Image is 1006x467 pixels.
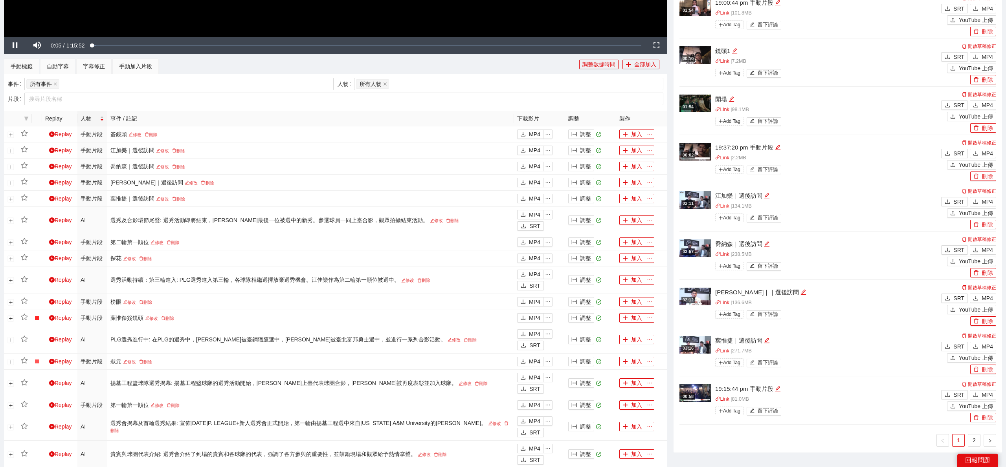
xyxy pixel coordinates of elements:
span: delete [201,181,205,185]
span: ellipsis [543,255,552,261]
button: column-width調整 [568,146,594,155]
a: 刪除 [138,256,154,261]
button: 展開行 [8,218,14,224]
span: MP4 [529,254,540,263]
span: edit [732,48,738,54]
span: link [715,252,720,257]
span: delete [446,219,450,223]
button: ellipsis [543,146,553,155]
div: 手動標籤 [11,62,33,71]
button: uploadYouTube 上傳 [947,257,996,266]
span: YouTube 上傳 [959,64,993,73]
a: linkLink [715,203,729,209]
span: copy [962,189,967,193]
a: 開啟草稿修正 [962,188,996,194]
button: edit留下評論 [747,69,782,78]
span: plus [622,180,628,186]
img: 207b8774-50d4-4ff2-8bbf-b38e537e2ed3.jpg [679,143,711,161]
button: ellipsis [645,130,654,139]
span: SRT [529,222,540,230]
button: ellipsis [543,162,553,171]
span: edit [750,263,755,269]
button: edit留下評論 [747,214,782,223]
span: play-circle [49,255,55,261]
button: downloadMP4 [517,210,543,219]
button: column-width調整 [568,275,594,285]
span: edit [185,181,189,185]
button: downloadMP4 [517,270,543,279]
button: ellipsis [543,210,553,219]
span: delete [973,173,979,180]
a: 刪除 [444,218,461,223]
span: download [973,6,978,12]
button: ellipsis [543,270,553,279]
button: column-width調整 [568,254,594,263]
button: downloadSRT [941,4,968,13]
span: SRT [953,197,964,206]
div: 編輯 [732,46,738,56]
span: ellipsis [645,131,654,137]
span: ellipsis [645,196,654,201]
span: YouTube 上傳 [959,112,993,121]
span: delete [973,270,979,276]
button: downloadMP4 [517,194,543,203]
span: column-width [571,196,577,202]
button: column-width調整 [568,178,594,187]
button: downloadMP4 [970,4,996,13]
button: downloadMP4 [970,245,996,255]
a: linkLink [715,58,729,64]
button: plus全部加入 [622,60,659,69]
span: delete [973,29,979,35]
div: 編輯 [764,191,770,201]
span: plus [622,239,628,246]
a: Replay [49,147,72,153]
a: 修改 [121,256,138,261]
div: 編輯 [764,239,770,249]
span: upload [950,17,956,24]
span: plus [622,196,628,202]
button: downloadSRT [941,52,968,62]
button: edit留下評論 [747,21,782,29]
a: 開啟草稿修正 [962,140,996,146]
span: MP4 [529,146,540,155]
label: 人物 [338,78,354,90]
button: column-width調整 [568,215,594,225]
button: plus加入 [619,254,645,263]
button: downloadMP4 [517,146,543,155]
img: e89d0fae-e8c4-4d09-84a4-5f4720a67398.jpg [679,191,711,209]
a: 開啟草稿修正 [962,92,996,97]
span: copy [962,44,967,49]
span: delete [973,222,979,228]
span: YouTube 上傳 [959,161,993,169]
span: download [945,151,950,157]
button: ellipsis [645,275,654,285]
button: plus加入 [619,237,645,247]
button: edit留下評論 [747,262,782,271]
a: 修改 [154,148,171,153]
button: downloadMP4 [517,254,543,263]
span: edit [729,96,734,102]
a: 修改 [154,197,171,201]
span: edit [129,132,133,137]
span: filter [22,116,30,121]
button: uploadYouTube 上傳 [947,160,996,170]
span: upload [950,162,956,168]
button: plus加入 [619,275,645,285]
button: 展開行 [8,180,14,186]
button: ellipsis [543,237,553,247]
button: downloadSRT [941,197,968,206]
span: delete [172,164,176,169]
span: ellipsis [645,255,654,261]
button: ellipsis [543,130,553,139]
button: downloadMP4 [970,197,996,206]
span: upload [950,66,956,72]
span: MP4 [529,238,540,246]
button: downloadMP4 [970,149,996,158]
a: 修改 [149,240,165,245]
button: uploadYouTube 上傳 [947,112,996,121]
button: edit留下評論 [747,166,782,174]
span: ellipsis [645,148,654,153]
span: edit [750,22,755,28]
a: linkLink [715,10,729,16]
span: ellipsis [543,131,552,137]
